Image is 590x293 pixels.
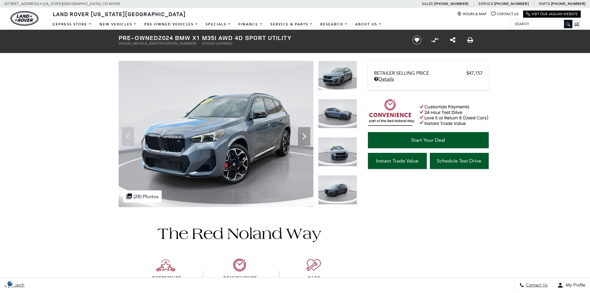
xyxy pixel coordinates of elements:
[410,35,424,45] button: Save vehicle
[119,41,125,46] span: VIN:
[467,36,473,44] a: Print this Pre-Owned 2024 BMW X1 M35i AWD 4D Sport Utility
[524,283,548,288] span: Contact Us
[494,1,529,6] a: [PHONE_NUMBER]
[318,175,357,205] img: Used 2024 Blue Bay Lagoon Metallic BMW M35i image 4
[352,19,386,30] a: About Us
[298,127,310,146] div: Next
[53,10,186,18] span: Land Rover [US_STATE][GEOGRAPHIC_DATA]
[267,19,317,30] a: Service & Parts
[563,283,585,288] span: My Profile
[202,19,235,30] a: Specials
[526,12,578,16] a: Visit Our Jaguar Website
[374,70,483,76] a: Retailer Selling Price $47,157
[479,2,493,6] span: Service
[96,19,141,30] a: New Vehicles
[49,19,96,30] a: EXPRESS STORE
[49,10,190,18] a: Land Rover [US_STATE][GEOGRAPHIC_DATA]
[411,137,445,143] span: Start Your Deal
[125,41,196,46] span: [US_VEHICLE_IDENTIFICATION_NUMBER]
[434,1,468,6] a: [PHONE_NUMBER]
[49,19,386,30] nav: Main Navigation
[5,2,120,6] a: [STREET_ADDRESS] • [US_STATE][GEOGRAPHIC_DATA], CO 80905
[119,34,402,41] h1: 2024 BMW X1 M35i AWD 4D Sport Utility
[553,277,590,293] button: Open user profile menu
[123,190,162,202] div: (28) Photos
[3,280,17,287] img: Opt-Out Icon
[457,12,487,16] a: Hours & Map
[235,19,267,30] a: Finance
[539,2,550,6] span: Parts
[3,280,17,287] section: Click to Open Cookie Consent Modal
[119,61,313,207] img: Used 2024 Blue Bay Lagoon Metallic BMW M35i image 1
[141,19,202,30] a: Pre-Owned Vehicles
[11,11,38,26] img: Land Rover
[318,137,357,166] img: Used 2024 Blue Bay Lagoon Metallic BMW M35i image 3
[317,19,352,30] a: Research
[202,41,216,46] span: Stock:
[422,2,433,6] span: Sales
[318,99,357,128] img: Used 2024 Blue Bay Lagoon Metallic BMW M35i image 2
[368,153,427,169] a: Instant Trade Value
[318,61,357,90] img: Used 2024 Blue Bay Lagoon Metallic BMW M35i image 1
[510,20,572,28] input: Search
[368,132,489,148] a: Start Your Deal
[430,153,489,169] a: Schedule Test Drive
[430,35,439,45] button: Compare vehicle
[437,158,481,164] span: Schedule Test Drive
[119,33,158,42] strong: Pre-Owned
[466,70,483,76] span: $47,157
[374,70,466,76] span: Retailer Selling Price
[216,41,233,46] span: ULY58503
[551,1,585,6] a: [PHONE_NUMBER]
[374,76,483,82] a: Details
[491,12,518,16] a: Contact Us
[450,36,455,44] a: Share this Pre-Owned 2024 BMW X1 M35i AWD 4D Sport Utility
[376,158,418,164] span: Instant Trade Value
[11,11,38,26] a: land-rover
